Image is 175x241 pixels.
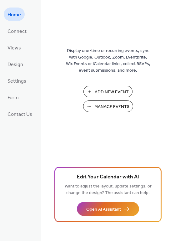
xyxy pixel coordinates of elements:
span: Form [7,93,19,103]
a: Settings [4,74,30,87]
a: Views [4,41,25,54]
a: Form [4,90,22,104]
span: Want to adjust the layout, update settings, or change the design? The assistant can help. [65,182,152,197]
span: Design [7,60,23,69]
span: Display one-time or recurring events, sync with Google, Outlook, Zoom, Eventbrite, Wix Events or ... [66,48,150,74]
button: Manage Events [83,100,133,112]
span: Contact Us [7,110,32,119]
button: Open AI Assistant [77,202,139,216]
span: Settings [7,76,26,86]
a: Connect [4,24,30,38]
span: Home [7,10,21,20]
a: Design [4,57,27,71]
span: Open AI Assistant [86,206,121,213]
span: Manage Events [94,104,129,110]
button: Add New Event [83,86,132,97]
a: Contact Us [4,107,36,120]
span: Connect [7,27,27,36]
span: Add New Event [95,89,129,95]
a: Home [4,8,25,21]
span: Views [7,43,21,53]
span: Edit Your Calendar with AI [77,173,139,182]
